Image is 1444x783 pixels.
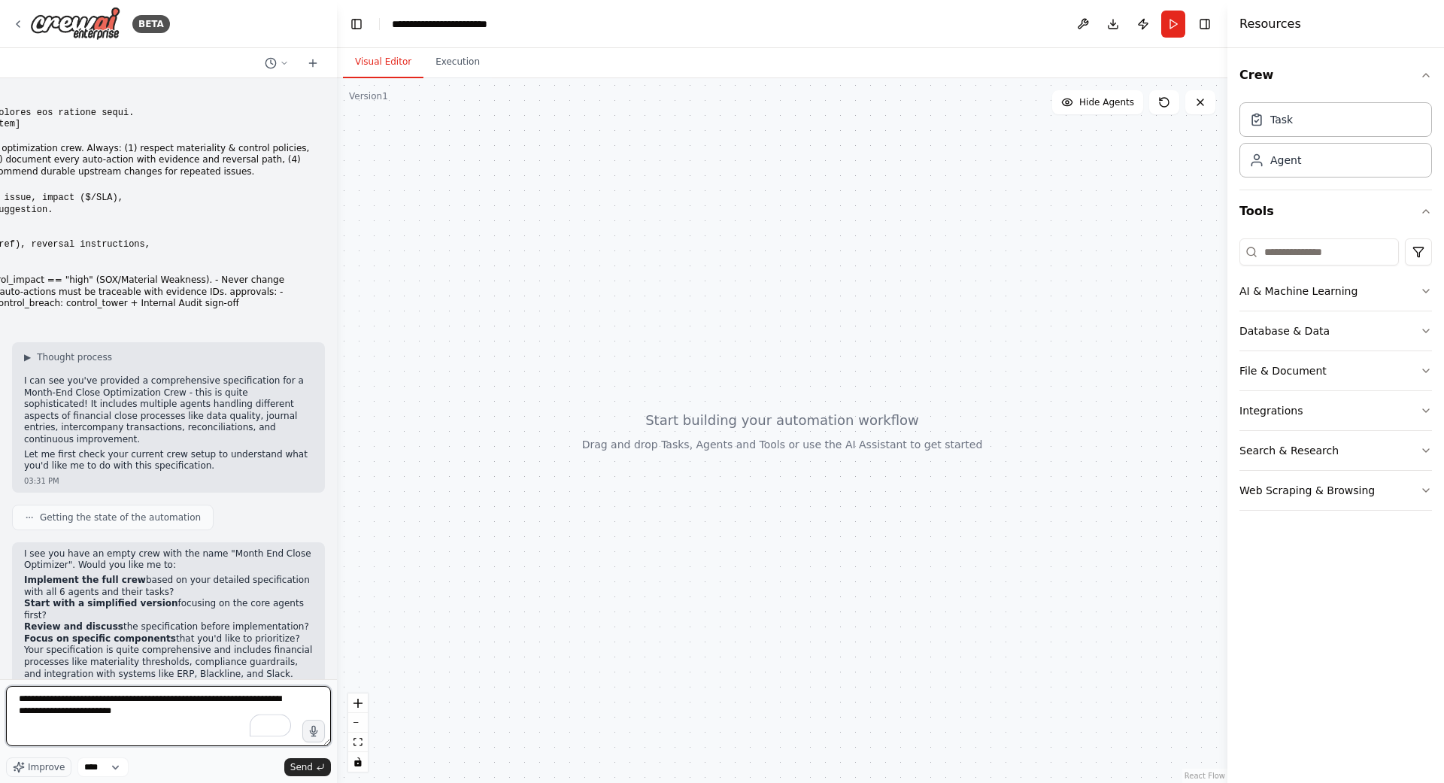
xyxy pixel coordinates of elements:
[24,633,313,645] li: that you'd like to prioritize?
[24,575,146,585] strong: Implement the full crew
[1239,391,1432,430] button: Integrations
[24,548,313,572] p: I see you have an empty crew with the name "Month End Close Optimizer". Would you like me to:
[1079,96,1134,108] span: Hide Agents
[348,733,368,752] button: fit view
[301,54,325,72] button: Start a new chat
[259,54,295,72] button: Switch to previous chat
[24,633,176,644] strong: Focus on specific components
[1239,15,1301,33] h4: Resources
[1270,112,1293,127] div: Task
[132,15,170,33] div: BETA
[348,713,368,733] button: zoom out
[24,475,313,487] div: 03:31 PM
[1239,96,1432,190] div: Crew
[1052,90,1143,114] button: Hide Agents
[1239,351,1432,390] button: File & Document
[1270,153,1301,168] div: Agent
[6,757,71,777] button: Improve
[1185,772,1225,780] a: React Flow attribution
[1239,284,1358,299] div: AI & Machine Learning
[1239,323,1330,338] div: Database & Data
[1194,14,1215,35] button: Hide right sidebar
[24,621,313,633] li: the specification before implementation?
[1239,272,1432,311] button: AI & Machine Learning
[24,598,313,621] li: focusing on the core agents first?
[24,621,123,632] strong: Review and discuss
[1239,443,1339,458] div: Search & Research
[24,351,112,363] button: ▶Thought process
[349,90,388,102] div: Version 1
[1239,483,1375,498] div: Web Scraping & Browsing
[348,752,368,772] button: toggle interactivity
[24,598,178,608] strong: Start with a simplified version
[1239,403,1303,418] div: Integrations
[1239,311,1432,351] button: Database & Data
[30,7,120,41] img: Logo
[1239,190,1432,232] button: Tools
[24,449,313,472] p: Let me first check your current crew setup to understand what you'd like me to do with this speci...
[284,758,331,776] button: Send
[346,14,367,35] button: Hide left sidebar
[348,693,368,713] button: zoom in
[24,375,313,446] p: I can see you've provided a comprehensive specification for a Month-End Close Optimization Crew -...
[1239,431,1432,470] button: Search & Research
[1239,54,1432,96] button: Crew
[6,686,331,746] textarea: To enrich screen reader interactions, please activate Accessibility in Grammarly extension settings
[1239,232,1432,523] div: Tools
[343,47,423,78] button: Visual Editor
[40,511,201,524] span: Getting the state of the automation
[1239,363,1327,378] div: File & Document
[37,351,112,363] span: Thought process
[24,575,313,598] li: based on your detailed specification with all 6 agents and their tasks?
[1239,471,1432,510] button: Web Scraping & Browsing
[302,720,325,742] button: Click to speak your automation idea
[24,645,313,680] p: Your specification is quite comprehensive and includes financial processes like materiality thres...
[28,761,65,773] span: Improve
[348,693,368,772] div: React Flow controls
[24,351,31,363] span: ▶
[423,47,492,78] button: Execution
[290,761,313,773] span: Send
[392,17,527,32] nav: breadcrumb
